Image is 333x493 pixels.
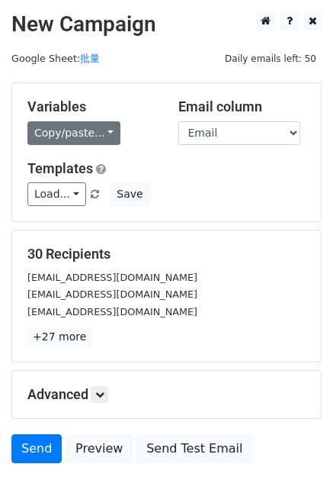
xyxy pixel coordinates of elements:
a: Copy/paste... [27,121,120,145]
small: [EMAIL_ADDRESS][DOMAIN_NAME] [27,306,197,317]
h5: Advanced [27,386,306,403]
h5: Variables [27,98,155,115]
small: [EMAIL_ADDRESS][DOMAIN_NAME] [27,272,197,283]
a: Templates [27,160,93,176]
iframe: Chat Widget [257,420,333,493]
a: Load... [27,182,86,206]
h2: New Campaign [11,11,322,37]
small: Google Sheet: [11,53,100,64]
a: Daily emails left: 50 [219,53,322,64]
a: Send Test Email [136,434,252,463]
small: [EMAIL_ADDRESS][DOMAIN_NAME] [27,288,197,300]
h5: 30 Recipients [27,246,306,263]
h5: Email column [178,98,306,115]
button: Save [110,182,149,206]
a: +27 more [27,327,91,346]
a: Preview [66,434,133,463]
a: 批量 [80,53,100,64]
a: Send [11,434,62,463]
span: Daily emails left: 50 [219,50,322,67]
